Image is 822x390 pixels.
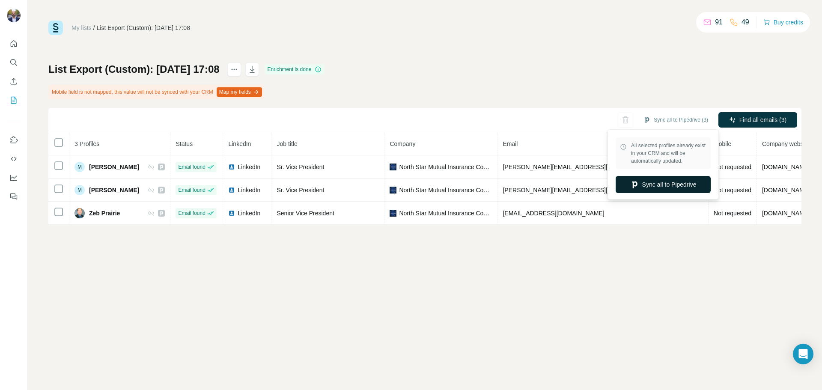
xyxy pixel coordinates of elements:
span: Find all emails (3) [739,116,786,124]
li: / [93,24,95,32]
span: LinkedIn [238,186,260,194]
span: Not requested [714,164,751,170]
button: Feedback [7,189,21,204]
span: [DOMAIN_NAME] [762,164,810,170]
span: [EMAIL_ADDRESS][DOMAIN_NAME] [503,210,604,217]
div: Mobile field is not mapped, this value will not be synced with your CRM [48,85,264,99]
span: North Star Mutual Insurance Company [399,163,492,171]
button: Sync all to Pipedrive (3) [637,113,714,126]
img: company-logo [390,210,396,217]
button: Use Surfe API [7,151,21,167]
span: Company [390,140,415,147]
span: North Star Mutual Insurance Company [399,209,492,217]
img: Avatar [74,208,85,218]
div: M [74,185,85,195]
button: Search [7,55,21,70]
span: Not requested [714,210,751,217]
span: Senior Vice President [277,210,334,217]
span: Not requested [714,187,751,194]
p: 91 [715,17,723,27]
img: company-logo [390,164,396,170]
button: My lists [7,92,21,108]
span: Sr. Vice President [277,187,324,194]
span: Email [503,140,518,147]
button: Enrich CSV [7,74,21,89]
span: Mobile [714,140,731,147]
div: Open Intercom Messenger [793,344,813,364]
button: Quick start [7,36,21,51]
span: [DOMAIN_NAME] [762,187,810,194]
span: North Star Mutual Insurance Company [399,186,492,194]
button: Map my fields [217,87,262,97]
button: Use Surfe on LinkedIn [7,132,21,148]
span: Status [176,140,193,147]
span: Zeb Prairie [89,209,120,217]
div: M [74,162,85,172]
span: [DOMAIN_NAME] [762,210,810,217]
span: All selected profiles already exist in your CRM and will be automatically updated. [631,142,706,165]
a: My lists [71,24,92,31]
span: [PERSON_NAME][EMAIL_ADDRESS][PERSON_NAME][DOMAIN_NAME] [503,187,703,194]
button: actions [227,63,241,76]
p: 49 [742,17,749,27]
img: company-logo [390,187,396,194]
span: LinkedIn [238,163,260,171]
span: Email found [178,209,205,217]
button: Find all emails (3) [718,112,797,128]
span: Company website [762,140,810,147]
span: Sr. Vice President [277,164,324,170]
img: LinkedIn logo [228,187,235,194]
span: LinkedIn [228,140,251,147]
img: LinkedIn logo [228,164,235,170]
span: Email found [178,186,205,194]
button: Buy credits [763,16,803,28]
img: Surfe Logo [48,21,63,35]
span: LinkedIn [238,209,260,217]
div: Enrichment is done [265,64,325,74]
span: [PERSON_NAME] [89,186,139,194]
img: Avatar [7,9,21,22]
button: Dashboard [7,170,21,185]
div: List Export (Custom): [DATE] 17:08 [97,24,190,32]
span: [PERSON_NAME][EMAIL_ADDRESS][PERSON_NAME][DOMAIN_NAME] [503,164,703,170]
button: Sync all to Pipedrive [616,176,711,193]
span: [PERSON_NAME] [89,163,139,171]
span: Job title [277,140,297,147]
img: LinkedIn logo [228,210,235,217]
span: 3 Profiles [74,140,99,147]
span: Email found [178,163,205,171]
h1: List Export (Custom): [DATE] 17:08 [48,63,220,76]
